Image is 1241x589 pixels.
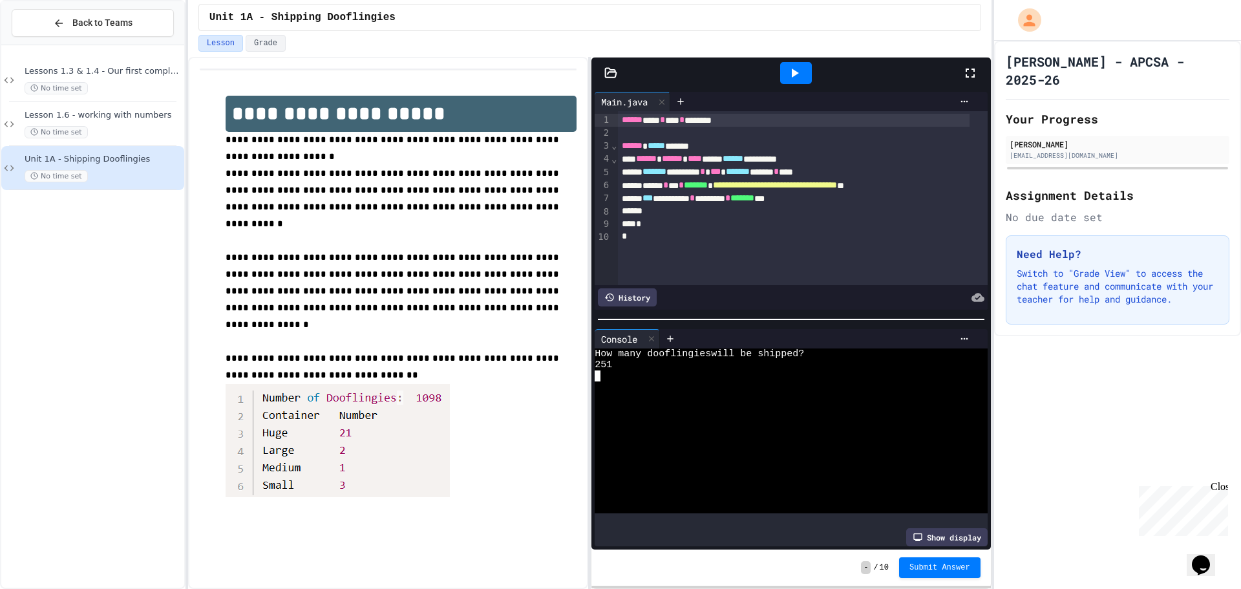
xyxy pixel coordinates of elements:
[1006,209,1229,225] div: No due date set
[595,332,644,346] div: Console
[1006,110,1229,128] h2: Your Progress
[1017,246,1218,262] h3: Need Help?
[595,114,611,127] div: 1
[595,127,611,140] div: 2
[25,66,182,77] span: Lessons 1.3 & 1.4 - Our first complete program!
[1004,5,1045,35] div: My Account
[1134,481,1228,536] iframe: chat widget
[25,82,88,94] span: No time set
[25,170,88,182] span: No time set
[899,557,981,578] button: Submit Answer
[595,166,611,179] div: 5
[198,35,243,52] button: Lesson
[880,562,889,573] span: 10
[25,126,88,138] span: No time set
[595,140,611,153] div: 3
[72,16,133,30] span: Back to Teams
[595,218,611,231] div: 9
[1187,537,1228,576] iframe: chat widget
[906,528,988,546] div: Show display
[25,110,182,121] span: Lesson 1.6 - working with numbers
[595,179,611,192] div: 6
[1010,151,1225,160] div: [EMAIL_ADDRESS][DOMAIN_NAME]
[909,562,970,573] span: Submit Answer
[595,206,611,219] div: 8
[595,348,804,359] span: How many dooflingieswill be shipped?
[209,10,396,25] span: Unit 1A - Shipping Dooflingies
[595,95,654,109] div: Main.java
[611,154,617,164] span: Fold line
[12,9,174,37] button: Back to Teams
[595,359,612,370] span: 251
[1006,186,1229,204] h2: Assignment Details
[595,231,611,244] div: 10
[1017,267,1218,306] p: Switch to "Grade View" to access the chat feature and communicate with your teacher for help and ...
[861,561,871,574] span: -
[611,140,617,151] span: Fold line
[25,154,182,165] span: Unit 1A - Shipping Dooflingies
[5,5,89,82] div: Chat with us now!Close
[595,192,611,205] div: 7
[598,288,657,306] div: History
[595,329,660,348] div: Console
[1010,138,1225,150] div: [PERSON_NAME]
[1006,52,1229,89] h1: [PERSON_NAME] - APCSA - 2025-26
[873,562,878,573] span: /
[595,92,670,111] div: Main.java
[246,35,286,52] button: Grade
[595,153,611,166] div: 4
